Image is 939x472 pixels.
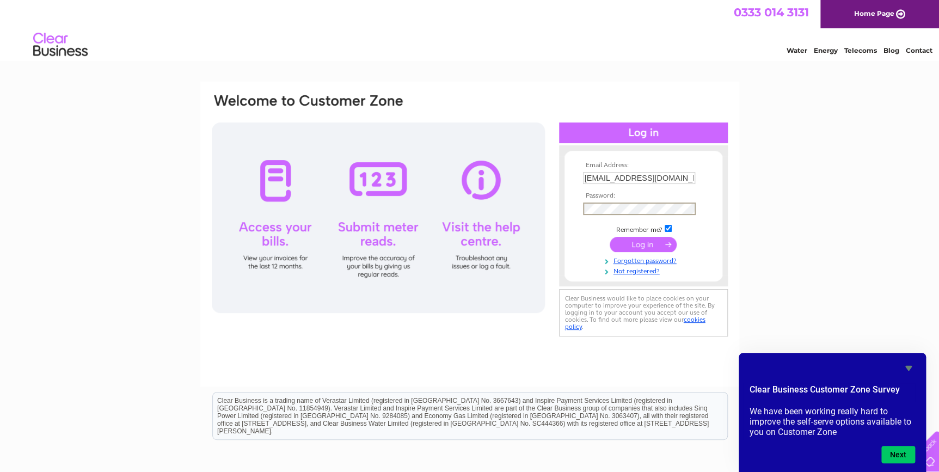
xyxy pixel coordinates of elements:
img: logo.png [33,28,88,62]
a: Water [787,46,807,54]
div: Clear Business is a trading name of Verastar Limited (registered in [GEOGRAPHIC_DATA] No. 3667643... [213,6,727,53]
a: 0333 014 3131 [734,5,809,19]
th: Password: [580,192,707,200]
button: Next question [881,446,915,463]
div: Clear Business Customer Zone Survey [750,361,915,463]
input: Submit [610,237,677,252]
a: Blog [883,46,899,54]
button: Hide survey [902,361,915,375]
th: Email Address: [580,162,707,169]
td: Remember me? [580,223,707,234]
a: Energy [814,46,838,54]
a: Not registered? [583,265,707,275]
div: Clear Business would like to place cookies on your computer to improve your experience of the sit... [559,289,728,336]
a: cookies policy [565,316,705,330]
p: We have been working really hard to improve the self-serve options available to you on Customer Zone [750,406,915,437]
a: Forgotten password? [583,255,707,265]
a: Telecoms [844,46,877,54]
a: Contact [906,46,932,54]
h2: Clear Business Customer Zone Survey [750,383,915,402]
